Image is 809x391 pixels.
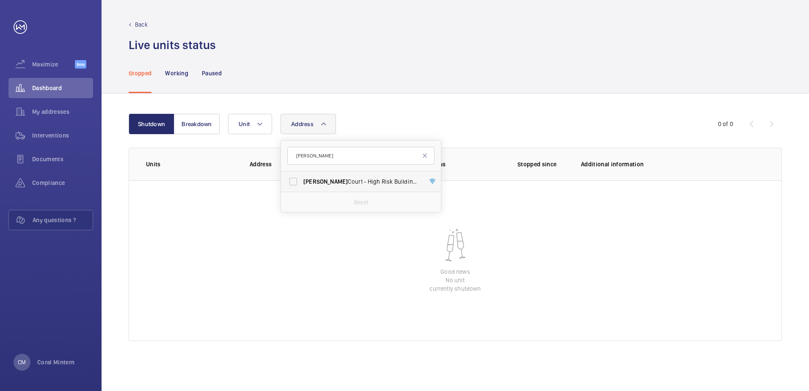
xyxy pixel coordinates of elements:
[202,69,222,77] p: Paused
[239,121,250,127] span: Unit
[303,177,420,186] span: Court - High Risk Building - [STREET_ADDRESS]
[228,114,272,134] button: Unit
[18,358,26,366] p: CM
[129,37,216,53] h1: Live units status
[32,155,93,163] span: Documents
[32,107,93,116] span: My addresses
[32,60,75,69] span: Maximize
[32,179,93,187] span: Compliance
[32,131,93,140] span: Interventions
[129,114,174,134] button: Shutdown
[354,198,368,207] p: Reset
[517,160,567,168] p: Stopped since
[33,216,93,224] span: Any questions ?
[429,267,481,293] p: Good news No unit currently shutdown
[581,160,765,168] p: Additional information
[75,60,86,69] span: Beta
[135,20,148,29] p: Back
[287,147,435,165] input: Search by address
[718,120,733,128] div: 0 of 0
[281,114,336,134] button: Address
[291,121,314,127] span: Address
[165,69,188,77] p: Working
[146,160,236,168] p: Units
[250,160,370,168] p: Address
[32,84,93,92] span: Dashboard
[174,114,220,134] button: Breakdown
[129,69,151,77] p: Stopped
[37,358,75,366] p: Coral Mintern
[303,178,348,185] span: [PERSON_NAME]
